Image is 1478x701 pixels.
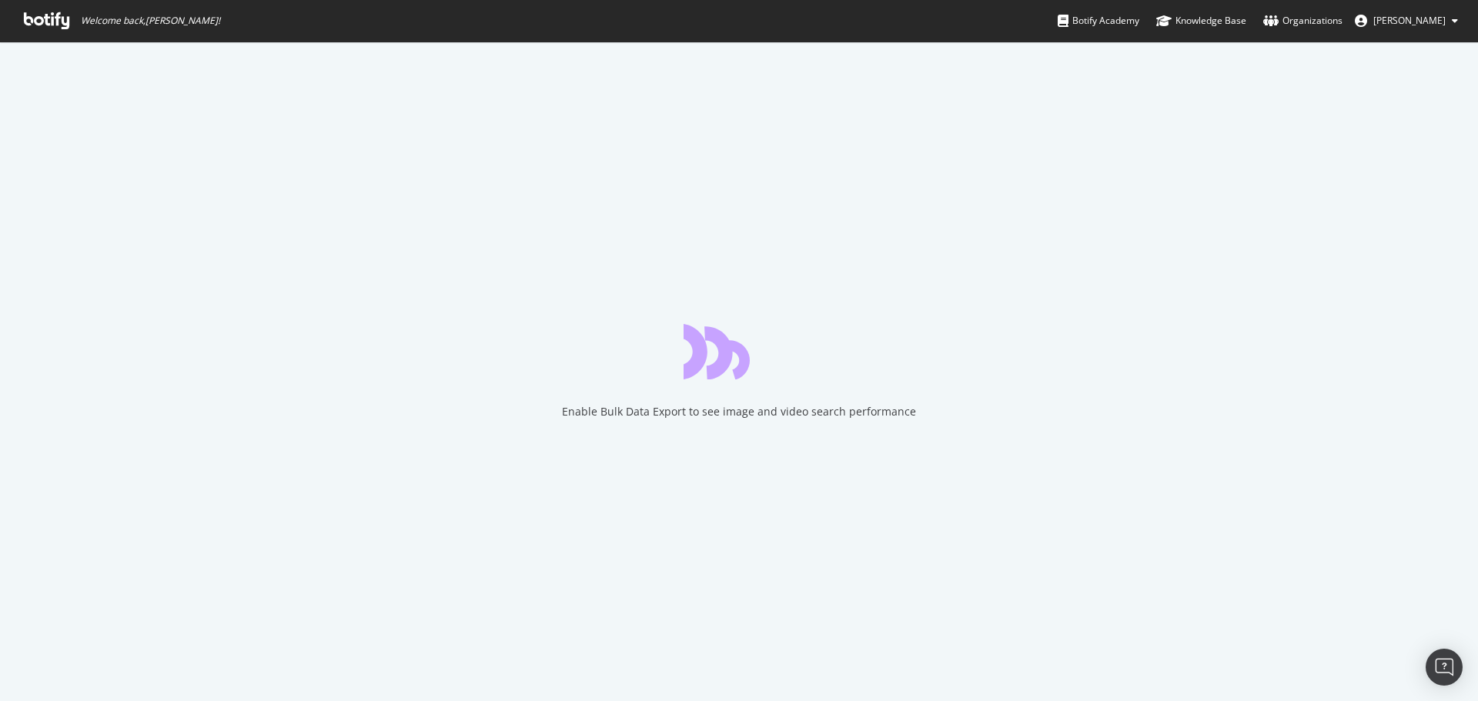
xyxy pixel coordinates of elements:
span: Welcome back, [PERSON_NAME] ! [81,15,220,27]
div: Open Intercom Messenger [1426,649,1463,686]
div: Knowledge Base [1156,13,1246,28]
div: Organizations [1263,13,1343,28]
div: animation [684,324,794,379]
span: Michael Boulter [1373,14,1446,27]
div: Botify Academy [1058,13,1139,28]
button: [PERSON_NAME] [1343,8,1470,33]
div: Enable Bulk Data Export to see image and video search performance [562,404,916,419]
